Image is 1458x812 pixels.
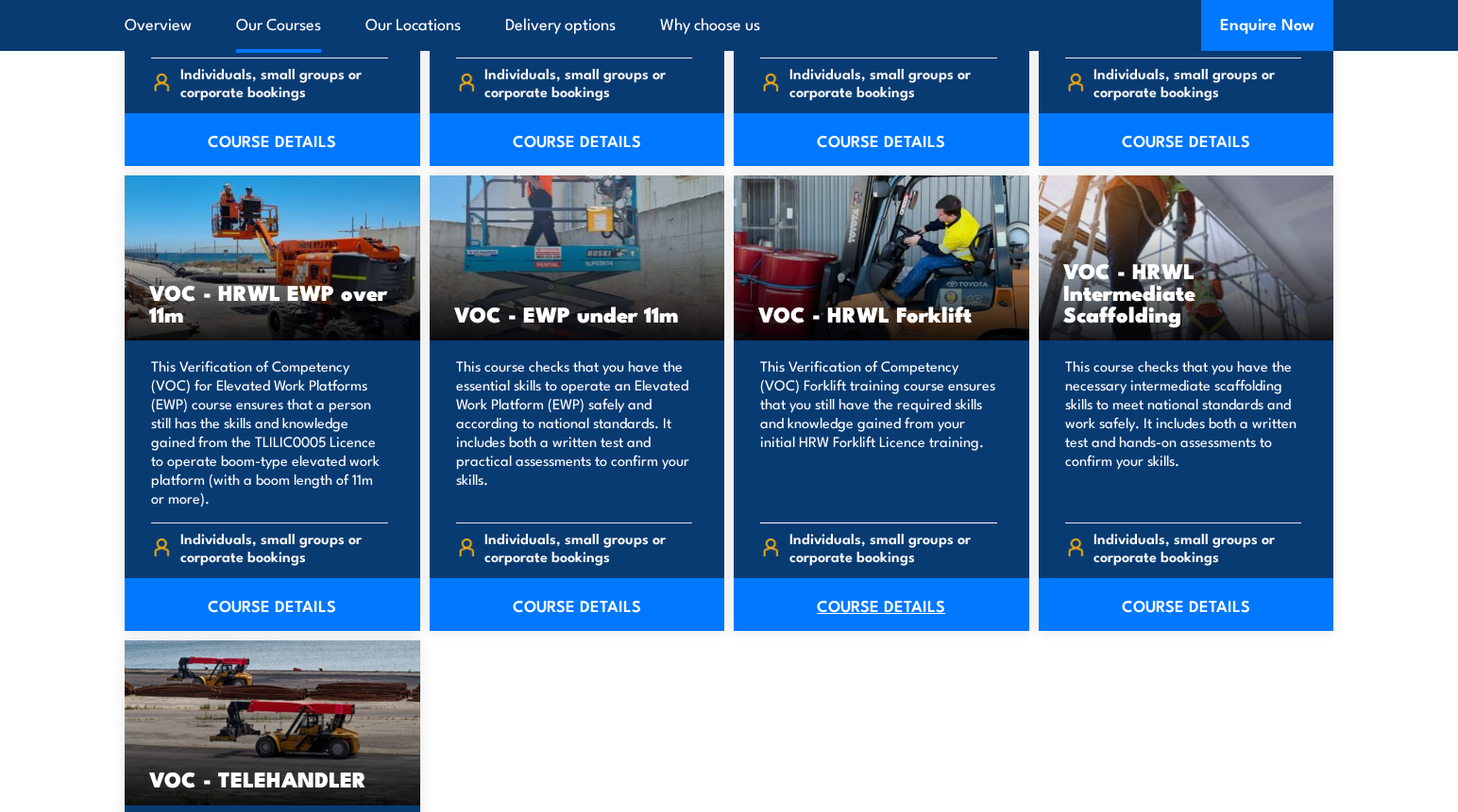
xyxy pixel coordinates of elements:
[1093,64,1301,100] span: Individuals, small groups or corporate bookings
[430,578,725,631] a: COURSE DETAILS
[734,113,1029,166] a: COURSE DETAILS
[454,303,701,324] h3: VOC - EWP under 11m
[484,64,692,100] span: Individuals, small groups or corporate bookings
[456,356,693,507] p: This course checks that you have the essential skills to operate an Elevated Work Platform (EWP) ...
[149,768,396,789] h3: VOC - TELEHANDLER
[484,529,692,565] span: Individuals, small groups or corporate bookings
[1065,356,1302,507] p: This course checks that you have the necessary intermediate scaffolding skills to meet national s...
[1039,113,1334,166] a: COURSE DETAILS
[125,578,420,631] a: COURSE DETAILS
[125,113,420,166] a: COURSE DETAILS
[760,356,997,507] p: This Verification of Competency (VOC) Forklift training course ensures that you still have the re...
[430,113,725,166] a: COURSE DETAILS
[789,529,997,565] span: Individuals, small groups or corporate bookings
[149,281,396,324] h3: VOC - HRWL EWP over 11m
[789,64,997,100] span: Individuals, small groups or corporate bookings
[1039,578,1334,631] a: COURSE DETAILS
[180,529,388,565] span: Individuals, small groups or corporate bookings
[1093,529,1301,565] span: Individuals, small groups or corporate bookings
[1063,259,1310,324] h3: VOC - HRWL Intermediate Scaffolding
[180,64,388,100] span: Individuals, small groups or corporate bookings
[734,578,1029,631] a: COURSE DETAILS
[151,356,388,507] p: This Verification of Competency (VOC) for Elevated Work Platforms (EWP) course ensures that a per...
[758,303,1005,324] h3: VOC - HRWL Forklift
